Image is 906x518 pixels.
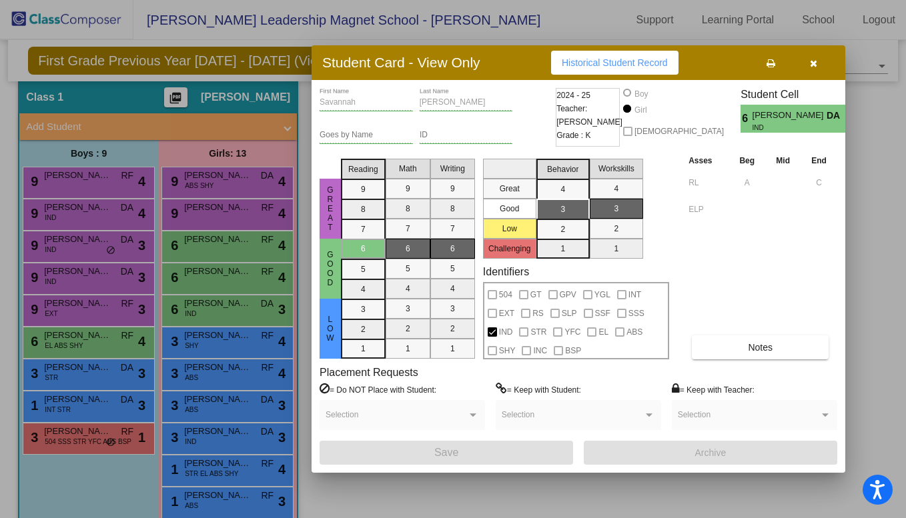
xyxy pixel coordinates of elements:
span: BSP [565,343,581,359]
th: Beg [729,153,765,168]
span: STR [530,324,546,340]
span: SLP [562,305,577,321]
th: Asses [685,153,729,168]
span: Notes [748,342,773,353]
label: = Keep with Student: [496,383,581,396]
button: Save [320,441,573,465]
span: Good [324,250,336,287]
label: Placement Requests [320,366,418,379]
label: = Keep with Teacher: [672,383,755,396]
span: 6 [741,111,752,127]
span: [DEMOGRAPHIC_DATA] [634,123,724,139]
span: SSF [595,305,610,321]
span: YFC [564,324,580,340]
span: 2024 - 25 [556,89,590,102]
span: Teacher: [PERSON_NAME] [556,102,622,129]
span: Great [324,185,336,232]
button: Notes [692,335,829,359]
th: End [801,153,837,168]
span: GT [530,287,542,303]
span: RS [532,305,544,321]
input: assessment [689,173,725,193]
span: EXT [499,305,514,321]
button: Historical Student Record [551,51,678,75]
span: INC [533,343,547,359]
span: IND [753,123,817,133]
h3: Student Card - View Only [322,54,480,71]
span: INT [628,287,641,303]
span: GPV [560,287,576,303]
span: Historical Student Record [562,57,668,68]
span: SSS [628,305,644,321]
h3: Student Cell [741,88,857,101]
span: YGL [594,287,610,303]
span: SHY [499,343,516,359]
input: assessment [689,199,725,219]
th: Mid [765,153,801,168]
span: DA [827,109,845,123]
div: Girl [634,104,647,116]
span: ABS [626,324,642,340]
span: Save [434,447,458,458]
div: Boy [634,88,648,100]
label: Identifiers [483,265,529,278]
span: [PERSON_NAME] [753,109,827,123]
span: 3 [845,111,857,127]
input: goes by name [320,131,413,140]
label: = Do NOT Place with Student: [320,383,436,396]
span: IND [499,324,513,340]
span: EL [598,324,608,340]
span: Archive [695,447,727,458]
span: Grade : K [556,129,590,142]
span: 504 [499,287,512,303]
span: Low [324,315,336,343]
button: Archive [584,441,837,465]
